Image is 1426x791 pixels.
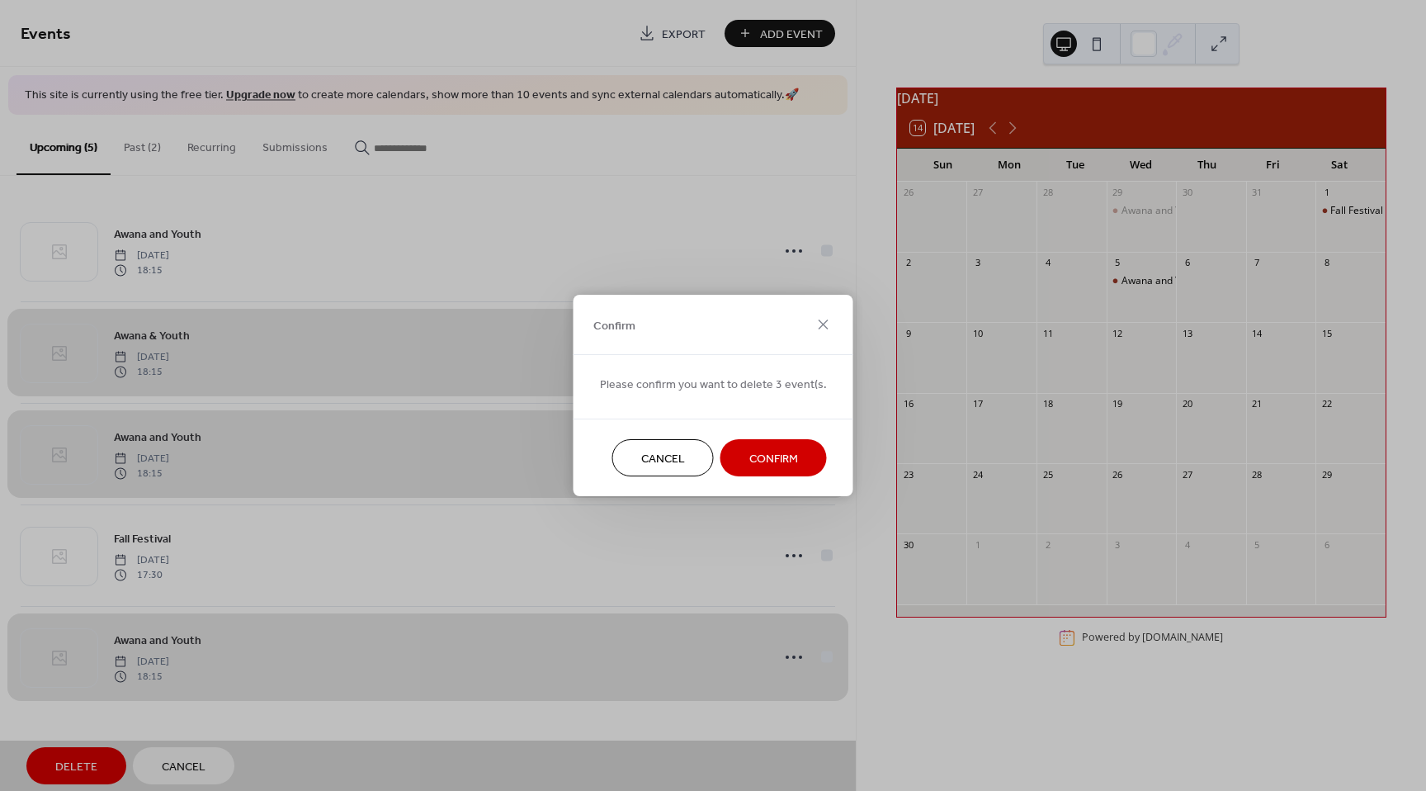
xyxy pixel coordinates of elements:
span: Confirm [749,451,798,468]
span: Confirm [593,317,635,334]
button: Cancel [612,439,714,476]
button: Confirm [720,439,827,476]
span: Cancel [641,451,685,468]
span: Please confirm you want to delete 3 event(s. [600,377,827,394]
